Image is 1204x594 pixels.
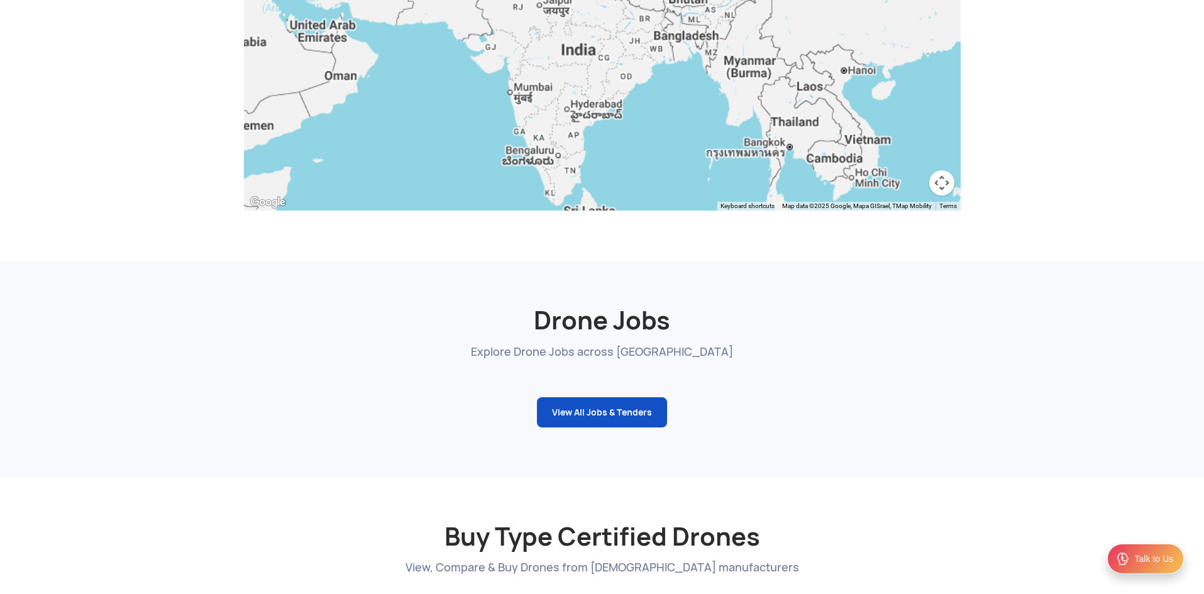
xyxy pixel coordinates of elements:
button: Keyboard shortcuts [721,202,775,211]
p: View, Compare & Buy Drones from [DEMOGRAPHIC_DATA] manufacturers [244,559,961,575]
a: View All Jobs & Tenders [537,397,667,427]
button: Map camera controls [929,170,954,195]
p: Explore Drone Jobs across [GEOGRAPHIC_DATA] [244,344,961,360]
img: Google [247,194,289,211]
a: Open this area in Google Maps (opens a new window) [247,194,289,211]
h2: Buy Type Certified Drones [244,490,961,553]
h2: Drone Jobs [244,273,961,338]
a: Terms (opens in new tab) [939,202,957,209]
span: Map data ©2025 Google, Mapa GISrael, TMap Mobility [782,202,932,209]
div: Talk to Us [1135,553,1173,565]
img: ic_Support.svg [1115,551,1130,566]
